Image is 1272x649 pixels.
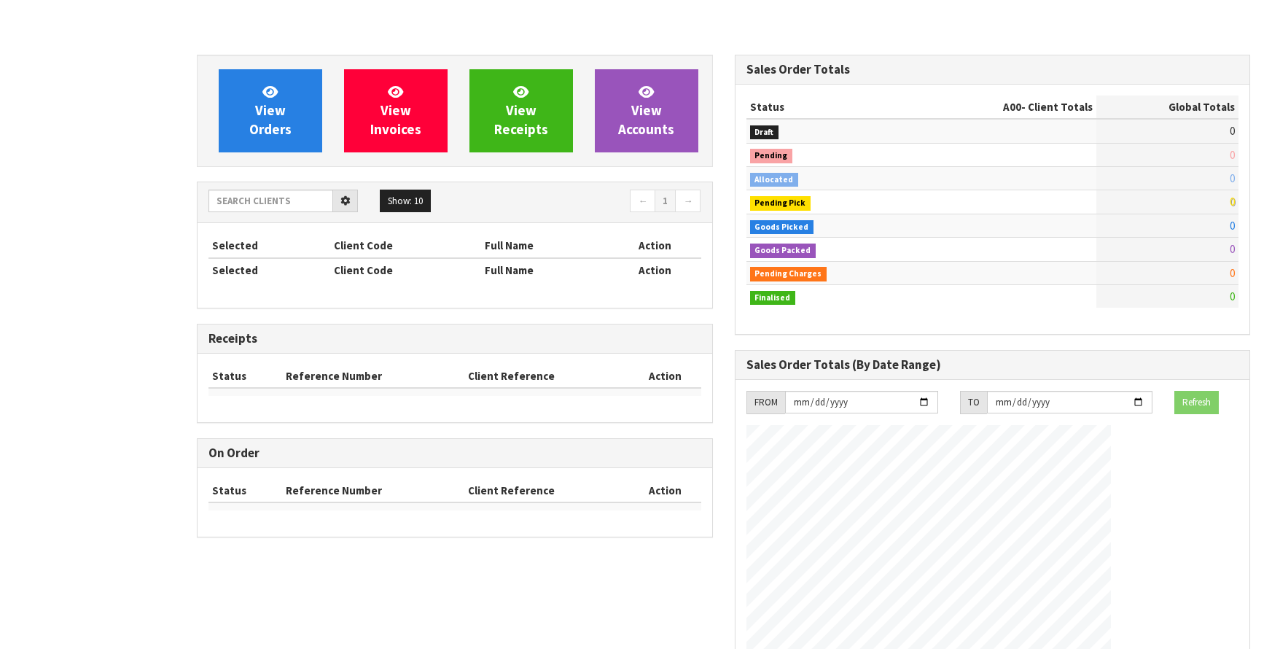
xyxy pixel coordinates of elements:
[249,83,292,138] span: View Orders
[750,149,793,163] span: Pending
[655,190,676,213] a: 1
[595,69,698,152] a: ViewAccounts
[1003,100,1021,114] span: A00
[481,258,609,281] th: Full Name
[750,220,814,235] span: Goods Picked
[464,365,631,388] th: Client Reference
[1230,266,1235,280] span: 0
[1230,195,1235,209] span: 0
[330,234,482,257] th: Client Code
[208,332,701,346] h3: Receipts
[494,83,548,138] span: View Receipts
[208,234,330,257] th: Selected
[960,391,987,414] div: TO
[746,391,785,414] div: FROM
[909,96,1096,119] th: - Client Totals
[1230,148,1235,162] span: 0
[675,190,701,213] a: →
[208,190,333,212] input: Search clients
[481,234,609,257] th: Full Name
[1230,289,1235,303] span: 0
[469,69,573,152] a: ViewReceipts
[1230,171,1235,185] span: 0
[750,291,796,306] span: Finalised
[370,83,421,138] span: View Invoices
[750,244,816,258] span: Goods Packed
[282,365,464,388] th: Reference Number
[750,173,799,187] span: Allocated
[746,358,1239,372] h3: Sales Order Totals (By Date Range)
[1230,219,1235,233] span: 0
[750,267,827,281] span: Pending Charges
[380,190,431,213] button: Show: 10
[1230,124,1235,138] span: 0
[1230,242,1235,256] span: 0
[208,479,282,502] th: Status
[208,446,701,460] h3: On Order
[750,125,779,140] span: Draft
[618,83,674,138] span: View Accounts
[208,365,282,388] th: Status
[630,479,701,502] th: Action
[344,69,448,152] a: ViewInvoices
[746,96,909,119] th: Status
[208,258,330,281] th: Selected
[466,190,701,215] nav: Page navigation
[282,479,464,502] th: Reference Number
[609,234,701,257] th: Action
[746,63,1239,77] h3: Sales Order Totals
[330,258,482,281] th: Client Code
[630,365,701,388] th: Action
[609,258,701,281] th: Action
[1174,391,1219,414] button: Refresh
[1096,96,1238,119] th: Global Totals
[750,196,811,211] span: Pending Pick
[630,190,655,213] a: ←
[464,479,631,502] th: Client Reference
[219,69,322,152] a: ViewOrders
